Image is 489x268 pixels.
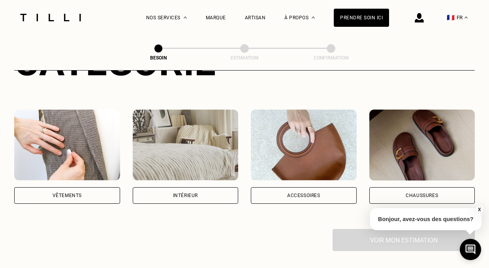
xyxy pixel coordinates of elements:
img: Vêtements [14,110,120,181]
img: Menu déroulant à propos [312,17,315,19]
img: menu déroulant [465,17,468,19]
a: Artisan [245,15,266,20]
img: Logo du service de couturière Tilli [17,14,84,21]
div: Accessoires [287,193,320,198]
img: Accessoires [251,110,357,181]
img: Intérieur [133,110,239,181]
span: 🇫🇷 [447,14,455,21]
a: Prendre soin ici [334,9,389,27]
button: X [475,205,483,214]
img: Menu déroulant [184,17,187,19]
img: Chaussures [369,110,475,181]
img: icône connexion [415,13,424,22]
div: Confirmation [292,55,371,61]
p: Bonjour, avez-vous des questions? [370,208,481,230]
div: Besoin [119,55,198,61]
div: Chaussures [406,193,438,198]
div: Estimation [205,55,284,61]
div: Vêtements [53,193,82,198]
a: Marque [206,15,226,20]
div: Intérieur [173,193,198,198]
